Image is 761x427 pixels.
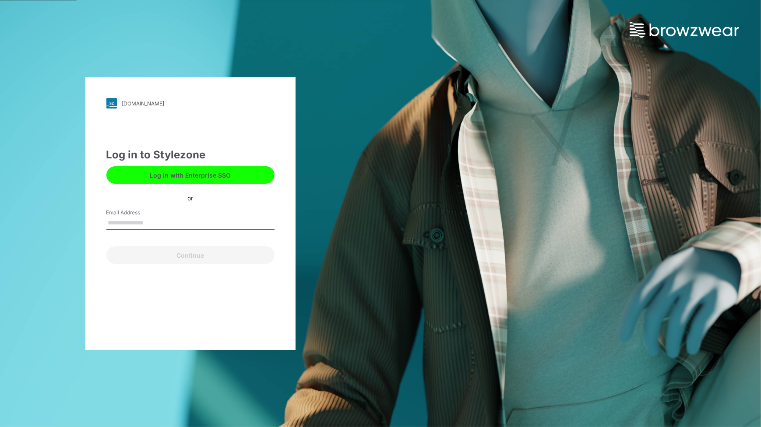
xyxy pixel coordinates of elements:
img: browzwear-logo.e42bd6dac1945053ebaf764b6aa21510.svg [630,22,739,38]
label: Email Address [106,209,168,217]
img: stylezone-logo.562084cfcfab977791bfbf7441f1a819.svg [106,98,117,108]
a: [DOMAIN_NAME] [106,98,275,108]
div: Log in to Stylezone [106,147,275,163]
button: Log in with Enterprise SSO [106,166,275,184]
div: or [180,193,200,203]
div: [DOMAIN_NAME] [122,100,165,107]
